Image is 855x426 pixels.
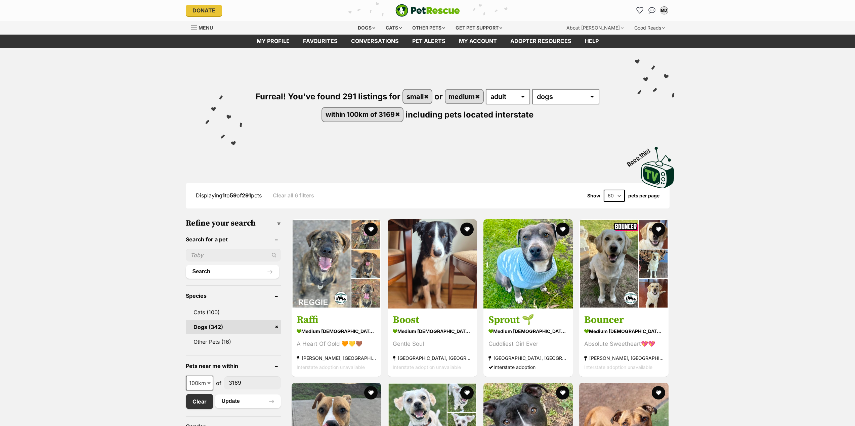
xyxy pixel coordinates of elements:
[630,21,670,35] div: Good Reads
[641,147,675,188] img: PetRescue TV logo
[483,219,573,309] img: Sprout 🌱 - Shar Pei x Staffordshire Bull Terrier Dog
[297,353,376,362] strong: [PERSON_NAME], [GEOGRAPHIC_DATA]
[296,35,344,48] a: Favourites
[186,394,213,409] a: Clear
[191,21,218,33] a: Menu
[626,143,656,167] span: Boop this!
[452,35,504,48] a: My account
[224,376,281,389] input: postcode
[451,21,507,35] div: Get pet support
[445,90,483,103] a: medium
[297,364,365,370] span: Interstate adoption unavailable
[393,353,472,362] strong: [GEOGRAPHIC_DATA], [GEOGRAPHIC_DATA]
[273,192,314,198] a: Clear all 6 filters
[381,21,407,35] div: Cats
[215,394,281,408] button: Update
[292,219,381,309] img: Raffi - Nova Scotia Duck Tolling Retriever Dog
[405,35,452,48] a: Pet alerts
[578,35,605,48] a: Help
[186,265,280,278] button: Search
[186,236,281,242] header: Search for a pet
[504,35,578,48] a: Adopter resources
[186,5,222,16] a: Donate
[365,223,378,236] button: favourite
[652,223,666,236] button: favourite
[648,7,655,14] img: chat-41dd97257d64d25036548639549fe6c8038ab92f7586957e7f3b1b290dea8141.svg
[322,108,403,122] a: within 100km of 3169
[579,219,669,309] img: Bouncer - Golden Retriever Dog
[388,308,477,376] a: Boost medium [DEMOGRAPHIC_DATA] Dog Gentle Soul [GEOGRAPHIC_DATA], [GEOGRAPHIC_DATA] Interstate a...
[186,376,213,390] span: 100km
[186,320,281,334] a: Dogs (342)
[186,219,281,228] h3: Refine your search
[297,313,376,326] h3: Raffi
[408,21,450,35] div: Other pets
[405,109,533,119] span: including pets located interstate
[216,379,221,387] span: of
[230,192,237,199] strong: 59
[584,313,664,326] h3: Bouncer
[297,326,376,336] strong: medium [DEMOGRAPHIC_DATA] Dog
[661,7,668,14] div: MD
[186,249,281,262] input: Toby
[393,364,461,370] span: Interstate adoption unavailable
[395,4,460,17] a: PetRescue
[186,293,281,299] header: Species
[395,4,460,17] img: logo-e224e6f780fb5917bec1dbf3a21bbac754714ae5b6737aabdf751b685950b380.svg
[353,21,380,35] div: Dogs
[460,386,474,399] button: favourite
[403,90,432,103] a: small
[659,5,670,16] button: My account
[256,92,400,101] span: Furreal! You've found 291 listings for
[242,192,251,199] strong: 291
[434,92,443,101] span: or
[393,313,472,326] h3: Boost
[647,5,657,16] a: Conversations
[186,363,281,369] header: Pets near me within
[488,326,568,336] strong: medium [DEMOGRAPHIC_DATA] Dog
[584,339,664,348] div: Absolute Sweetheart💖💖
[483,308,573,376] a: Sprout 🌱 medium [DEMOGRAPHIC_DATA] Dog Cuddliest Girl Ever [GEOGRAPHIC_DATA], [GEOGRAPHIC_DATA] I...
[297,339,376,348] div: A Heart Of Gold 🧡💛🤎
[186,378,213,388] span: 100km
[199,25,213,31] span: Menu
[388,219,477,309] img: Boost - Border Collie Dog
[579,308,669,376] a: Bouncer medium [DEMOGRAPHIC_DATA] Dog Absolute Sweetheart💖💖 [PERSON_NAME], [GEOGRAPHIC_DATA] Inte...
[250,35,296,48] a: My profile
[186,335,281,349] a: Other Pets (16)
[584,326,664,336] strong: medium [DEMOGRAPHIC_DATA] Dog
[222,192,225,199] strong: 1
[587,193,600,198] span: Show
[196,192,262,199] span: Displaying to of pets
[344,35,405,48] a: conversations
[556,386,569,399] button: favourite
[556,223,569,236] button: favourite
[635,5,645,16] a: Favourites
[584,364,652,370] span: Interstate adoption unavailable
[635,5,670,16] ul: Account quick links
[292,308,381,376] a: Raffi medium [DEMOGRAPHIC_DATA] Dog A Heart Of Gold 🧡💛🤎 [PERSON_NAME], [GEOGRAPHIC_DATA] Intersta...
[584,353,664,362] strong: [PERSON_NAME], [GEOGRAPHIC_DATA]
[488,313,568,326] h3: Sprout 🌱
[186,305,281,319] a: Cats (100)
[488,339,568,348] div: Cuddliest Girl Ever
[460,223,474,236] button: favourite
[365,386,378,399] button: favourite
[488,362,568,371] div: Interstate adoption
[393,326,472,336] strong: medium [DEMOGRAPHIC_DATA] Dog
[562,21,628,35] div: About [PERSON_NAME]
[652,386,666,399] button: favourite
[641,141,675,190] a: Boop this!
[393,339,472,348] div: Gentle Soul
[488,353,568,362] strong: [GEOGRAPHIC_DATA], [GEOGRAPHIC_DATA]
[628,193,659,198] label: pets per page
